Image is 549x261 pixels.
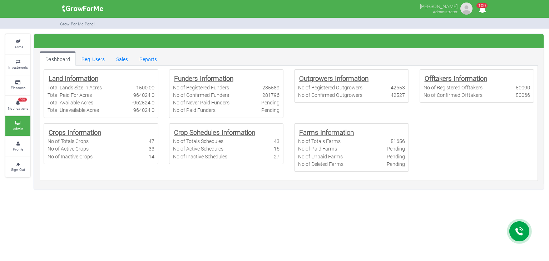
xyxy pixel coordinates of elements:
[476,3,488,8] span: 100
[173,137,223,145] div: No of Totals Schedules
[48,145,89,152] div: No of Active Crops
[60,1,106,16] img: growforme image
[475,1,489,18] i: Notifications
[299,74,369,83] b: Outgrowers Information
[8,106,28,111] small: Notifications
[8,65,28,70] small: Investments
[298,160,343,168] div: No of Deleted Farms
[13,126,23,131] small: Admin
[5,116,30,136] a: Admin
[110,51,134,66] a: Sales
[298,84,362,91] div: No of Registered Outgrowers
[173,153,227,160] div: No of Inactive Schedules
[298,91,362,99] div: No of Confirmed Outgrowers
[133,106,154,114] div: 964024.0
[261,106,280,114] div: Pending
[149,145,154,152] div: 33
[298,137,341,145] div: No of Totals Farms
[391,137,405,145] div: 51656
[173,84,229,91] div: No of Registered Funders
[424,91,483,99] div: No of Confirmed Offtakers
[298,145,337,152] div: No of Paid Farms
[274,137,280,145] div: 43
[48,137,89,145] div: No of Totals Crops
[420,1,457,10] p: [PERSON_NAME]
[149,153,154,160] div: 14
[48,106,99,114] div: Total Unavailable Acres
[274,145,280,152] div: 16
[387,153,405,160] div: Pending
[173,91,229,99] div: No of Confirmed Funders
[48,91,92,99] div: Total Paid For Acres
[475,7,489,14] a: 100
[5,96,30,115] a: 100 Notifications
[5,137,30,156] a: Profile
[459,1,474,16] img: growforme image
[387,145,405,152] div: Pending
[5,75,30,95] a: Finances
[174,128,255,137] b: Crop Schedules Information
[76,51,110,66] a: Reg. Users
[149,137,154,145] div: 47
[18,98,27,102] span: 100
[60,21,95,26] small: Grow For Me Panel
[11,85,25,90] small: Finances
[274,153,280,160] div: 27
[173,99,229,106] div: No of Never Paid Funders
[391,84,405,91] div: 42653
[48,153,93,160] div: No of Inactive Crops
[174,74,233,83] b: Funders Information
[262,84,280,91] div: 285589
[299,128,354,137] b: Farms Information
[5,157,30,177] a: Sign Out
[5,34,30,54] a: Farms
[48,84,102,91] div: Total Lands Size in Acres
[173,145,223,152] div: No of Active Schedules
[173,106,216,114] div: No of Paid Funders
[136,84,154,91] div: 1500.00
[11,167,25,172] small: Sign Out
[433,9,457,14] small: Administrator
[13,44,23,49] small: Farms
[391,91,405,99] div: 42527
[5,55,30,74] a: Investments
[13,147,23,152] small: Profile
[134,51,163,66] a: Reports
[516,91,530,99] div: 50066
[49,128,101,137] b: Crops Information
[48,99,93,106] div: Total Available Acres
[298,153,343,160] div: No of Unpaid Farms
[516,84,530,91] div: 50090
[261,99,280,106] div: Pending
[133,91,154,99] div: 964024.0
[425,74,487,83] b: Offtakers Information
[387,160,405,168] div: Pending
[262,91,280,99] div: 281796
[132,99,154,106] div: -962524.0
[424,84,483,91] div: No of Registered Offtakers
[49,74,98,83] b: Land Information
[40,51,76,66] a: Dashboard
